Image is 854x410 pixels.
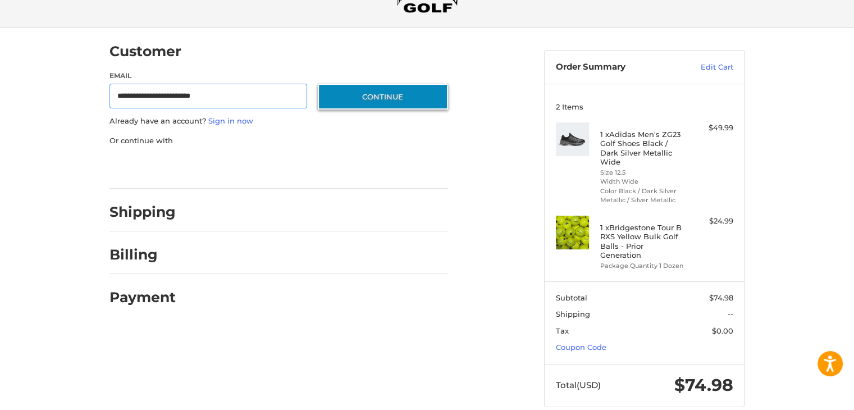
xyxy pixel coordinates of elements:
h2: Billing [109,246,175,263]
span: $74.98 [709,293,733,302]
div: $49.99 [689,122,733,134]
li: Size 12.5 [600,168,686,177]
p: Already have an account? [109,116,448,127]
h3: 2 Items [556,102,733,111]
span: Total (USD) [556,380,601,390]
label: Email [109,71,307,81]
span: $0.00 [712,326,733,335]
a: Coupon Code [556,343,606,352]
h3: Order Summary [556,62,677,73]
iframe: PayPal-paylater [201,157,285,177]
iframe: PayPal-venmo [296,157,381,177]
li: Color Black / Dark Silver Metallic / Silver Metallic [600,186,686,205]
h4: 1 x Adidas Men's ZG23 Golf Shoes Black / Dark Silver Metallic Wide [600,130,686,166]
h2: Shipping [109,203,176,221]
h2: Customer [109,43,181,60]
a: Edit Cart [677,62,733,73]
p: Or continue with [109,135,448,147]
div: $24.99 [689,216,733,227]
span: Tax [556,326,569,335]
li: Package Quantity 1 Dozen [600,261,686,271]
button: Continue [318,84,448,110]
span: Shipping [556,309,590,318]
li: Width Wide [600,177,686,186]
h2: Payment [109,289,176,306]
span: $74.98 [674,375,733,395]
a: Sign in now [208,116,253,125]
iframe: PayPal-paypal [106,157,190,177]
h4: 1 x Bridgestone Tour B RXS Yellow Bulk Golf Balls - Prior Generation [600,223,686,259]
span: Subtotal [556,293,587,302]
span: -- [728,309,733,318]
